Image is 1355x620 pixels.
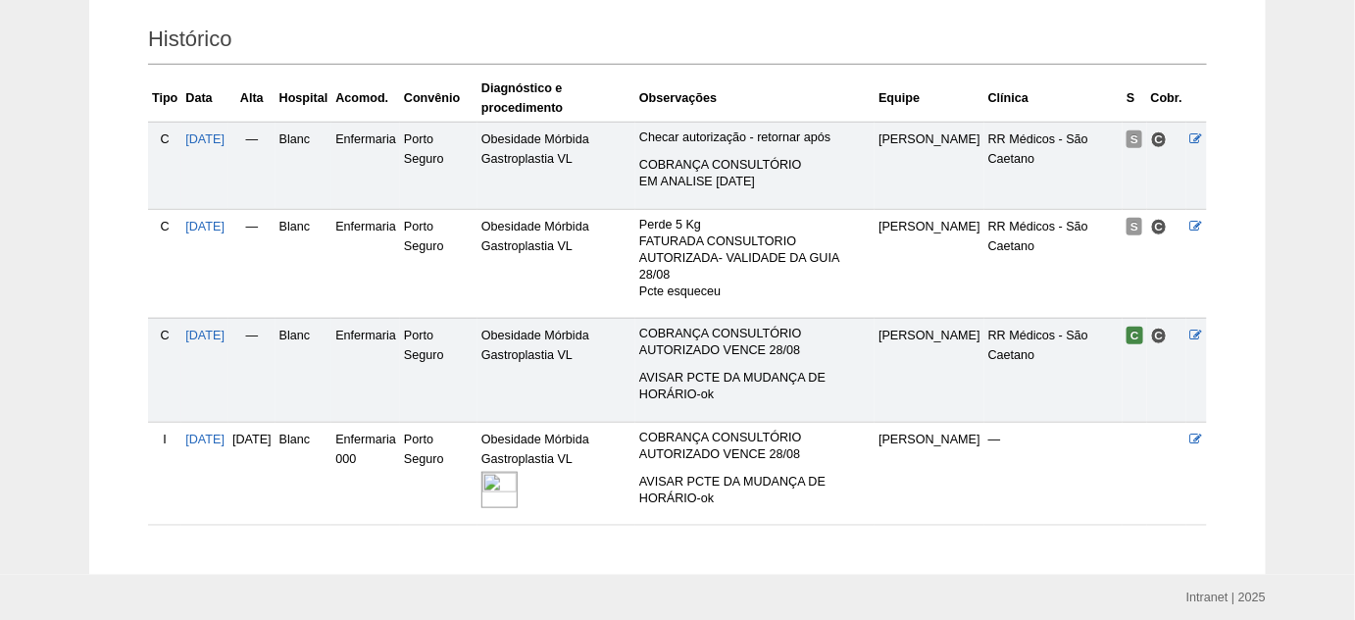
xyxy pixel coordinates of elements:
[185,220,225,233] a: [DATE]
[228,318,276,422] td: —
[1123,75,1147,123] th: S
[400,318,477,422] td: Porto Seguro
[639,326,871,359] p: COBRANÇA CONSULTÓRIO AUTORIZADO VENCE 28/08
[152,217,177,236] div: C
[185,132,225,146] a: [DATE]
[276,122,332,209] td: Blanc
[875,75,984,123] th: Equipe
[477,318,635,422] td: Obesidade Mórbida Gastroplastia VL
[984,122,1123,209] td: RR Médicos - São Caetano
[148,20,1207,65] h2: Histórico
[639,157,871,190] p: COBRANÇA CONSULTÓRIO EM ANALISE [DATE]
[228,75,276,123] th: Alta
[276,318,332,422] td: Blanc
[477,209,635,318] td: Obesidade Mórbida Gastroplastia VL
[875,122,984,209] td: [PERSON_NAME]
[1147,75,1186,123] th: Cobr.
[1186,588,1266,607] div: Intranet | 2025
[984,318,1123,422] td: RR Médicos - São Caetano
[152,129,177,149] div: C
[232,433,272,446] span: [DATE]
[228,122,276,209] td: —
[477,122,635,209] td: Obesidade Mórbida Gastroplastia VL
[639,129,871,146] p: Checar autorização - retornar após
[331,318,400,422] td: Enfermaria
[875,318,984,422] td: [PERSON_NAME]
[1151,219,1168,235] span: Consultório
[639,430,871,463] p: COBRANÇA CONSULTÓRIO AUTORIZADO VENCE 28/08
[1151,131,1168,148] span: Consultório
[185,329,225,342] a: [DATE]
[400,122,477,209] td: Porto Seguro
[477,422,635,526] td: Obesidade Mórbida Gastroplastia VL
[331,209,400,318] td: Enfermaria
[984,209,1123,318] td: RR Médicos - São Caetano
[984,422,1123,526] td: —
[639,474,871,507] p: AVISAR PCTE DA MUDANÇA DE HORÁRIO-ok
[875,422,984,526] td: [PERSON_NAME]
[639,370,871,403] p: AVISAR PCTE DA MUDANÇA DE HORÁRIO-ok
[276,422,332,526] td: Blanc
[1127,218,1142,235] span: Suspensa
[639,217,871,300] p: Perde 5 Kg FATURADA CONSULTORIO AUTORIZADA- VALIDADE DA GUIA 28/08 Pcte esqueceu
[400,422,477,526] td: Porto Seguro
[400,75,477,123] th: Convênio
[276,75,332,123] th: Hospital
[181,75,228,123] th: Data
[1127,327,1143,344] span: Confirmada
[477,75,635,123] th: Diagnóstico e procedimento
[400,209,477,318] td: Porto Seguro
[875,209,984,318] td: [PERSON_NAME]
[331,422,400,526] td: Enfermaria 000
[152,326,177,345] div: C
[984,75,1123,123] th: Clínica
[635,75,875,123] th: Observações
[276,209,332,318] td: Blanc
[148,75,181,123] th: Tipo
[185,433,225,446] a: [DATE]
[228,209,276,318] td: —
[331,75,400,123] th: Acomod.
[331,122,400,209] td: Enfermaria
[1127,130,1142,148] span: Suspensa
[152,430,177,449] div: I
[1151,328,1168,344] span: Consultório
